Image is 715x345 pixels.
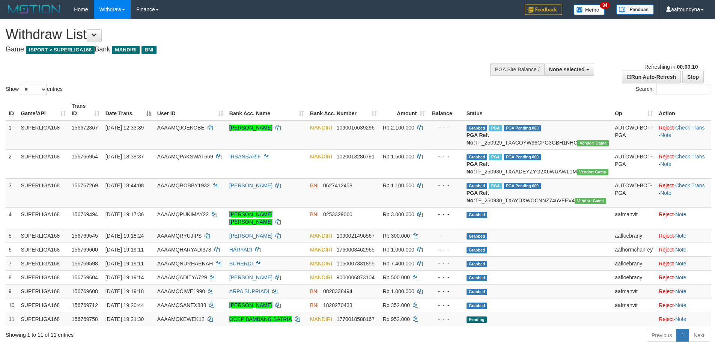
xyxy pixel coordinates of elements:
th: Amount: activate to sort column ascending [380,99,428,121]
a: Reject [659,154,674,160]
span: 156769545 [72,233,98,239]
span: None selected [549,66,585,72]
span: MANDIRI [310,261,332,267]
span: AAAAMQSANEX888 [157,302,206,308]
span: Copy 1820270433 to clipboard [323,302,352,308]
td: SUPERLIGA168 [18,121,68,150]
td: TF_250930_TXAADEYZYG2X6WUAWL1M [464,149,612,178]
span: Copy 9000006873104 to clipboard [337,274,375,280]
a: [PERSON_NAME] [PERSON_NAME] [229,211,272,225]
td: 6 [6,243,18,256]
a: Note [675,233,686,239]
a: Note [660,132,671,138]
span: Grabbed [467,183,488,189]
span: Vendor URL: https://trx31.1velocity.biz [577,169,608,175]
td: SUPERLIGA168 [18,229,68,243]
th: Action [656,99,711,121]
span: Rp 1.000.000 [383,247,414,253]
div: - - - [431,288,460,295]
td: AUTOWD-BOT-PGA [612,149,656,178]
td: · [656,207,711,229]
a: Note [675,261,686,267]
td: 1 [6,121,18,150]
td: aafloebrany [612,229,656,243]
td: SUPERLIGA168 [18,298,68,312]
a: Note [675,288,686,294]
span: [DATE] 19:18:24 [105,233,144,239]
img: MOTION_logo.png [6,4,63,15]
span: 34 [600,2,610,9]
a: Reject [659,211,674,217]
span: Grabbed [467,289,488,295]
td: SUPERLIGA168 [18,270,68,284]
span: [DATE] 19:19:14 [105,274,144,280]
td: 4 [6,207,18,229]
span: Grabbed [467,154,488,160]
span: Rp 500.000 [383,274,410,280]
span: BNI [141,46,156,54]
span: MANDIRI [310,274,332,280]
td: · · [656,149,711,178]
div: - - - [431,232,460,240]
td: 9 [6,284,18,298]
label: Show entries [6,84,63,95]
span: Refreshing in: [644,64,698,70]
span: 156769604 [72,274,98,280]
span: ISPORT > SUPERLIGA168 [26,46,95,54]
button: None selected [544,63,594,76]
span: Rp 1.500.000 [383,154,414,160]
span: Marked by aafsengchandara [489,125,502,131]
span: Grabbed [467,275,488,281]
span: 156769600 [72,247,98,253]
div: - - - [431,315,460,323]
a: Run Auto-Refresh [622,71,681,83]
span: MANDIRI [310,125,332,131]
span: MANDIRI [310,316,332,322]
span: Marked by aafsoycanthlai [489,183,502,189]
span: [DATE] 19:17:36 [105,211,144,217]
span: Rp 7.400.000 [383,261,414,267]
td: 3 [6,178,18,207]
a: Note [660,190,671,196]
a: SUHERDI [229,261,253,267]
img: panduan.png [616,5,654,15]
span: 156769758 [72,316,98,322]
a: Check Trans [675,182,705,188]
span: Copy 1090016639296 to clipboard [337,125,375,131]
span: Pending [467,316,487,323]
a: Note [675,302,686,308]
td: 5 [6,229,18,243]
a: Note [675,316,686,322]
span: AAAAMQPAKSWAT669 [157,154,213,160]
a: [PERSON_NAME] [229,182,272,188]
td: aafloebrany [612,270,656,284]
td: 11 [6,312,18,326]
span: Marked by aafsengchandara [489,154,502,160]
th: Bank Acc. Name: activate to sort column ascending [226,99,307,121]
td: · [656,270,711,284]
span: 156767269 [72,182,98,188]
span: Vendor URL: https://trx31.1velocity.biz [575,198,606,204]
span: Grabbed [467,125,488,131]
span: [DATE] 18:44:08 [105,182,144,188]
span: [DATE] 19:19:11 [105,261,144,267]
td: aafhormchanrey [612,243,656,256]
td: · · [656,121,711,150]
span: Rp 1.100.000 [383,182,414,188]
th: ID [6,99,18,121]
span: Rp 3.000.000 [383,211,414,217]
td: aafmanvit [612,207,656,229]
td: SUPERLIGA168 [18,243,68,256]
span: Copy 1770018588167 to clipboard [337,316,375,322]
a: 1 [676,329,689,342]
a: Note [675,274,686,280]
span: BNI [310,211,319,217]
img: Button%20Memo.svg [574,5,605,15]
span: Grabbed [467,261,488,267]
input: Search: [656,84,709,95]
td: 2 [6,149,18,178]
td: 10 [6,298,18,312]
a: Reject [659,125,674,131]
td: SUPERLIGA168 [18,256,68,270]
td: AUTOWD-BOT-PGA [612,178,656,207]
